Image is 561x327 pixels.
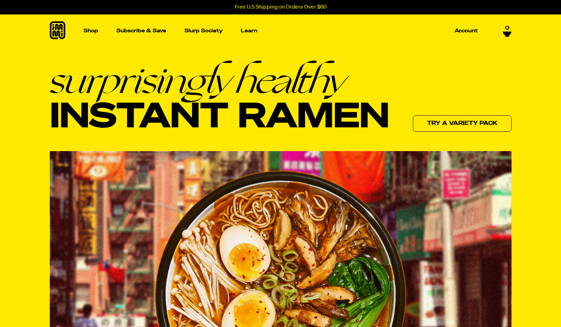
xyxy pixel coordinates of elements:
a: Account [452,25,481,36]
a: Subscribe & Save [114,25,169,36]
a: 0 [503,25,512,37]
a: Learn [238,14,260,47]
p: Learn [241,28,257,33]
p: Shop [83,28,98,33]
a: Shop [81,14,101,47]
a: Try a variety pack [413,115,512,132]
span: 0 [505,25,509,31]
p: Subscribe & Save [116,28,166,33]
h1: Instant Ramen [50,61,389,137]
em: surprisingly healthy [50,61,389,99]
p: Free U.S Shipping on Orders Over $60 [235,4,327,10]
p: Account [455,28,478,33]
nav: Main navigation [81,14,481,47]
a: Slurp Society [182,25,225,36]
p: Slurp Society [184,28,223,33]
